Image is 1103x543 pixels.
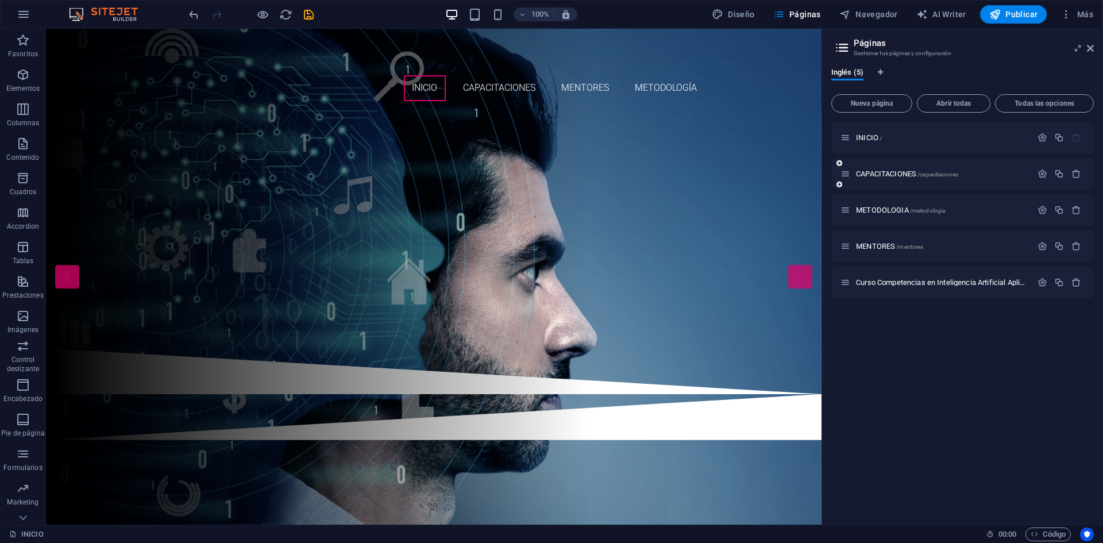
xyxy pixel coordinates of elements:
[187,8,200,21] i: Deshacer: Cambiar texto (Ctrl+Z)
[1038,205,1047,215] div: Configuración
[1,429,44,438] p: Pie de página
[6,153,39,162] p: Contenido
[916,9,966,20] span: AI Writer
[854,38,1094,48] h2: Páginas
[853,242,1032,250] div: MENTORES/mentores
[856,206,945,214] span: Haz clic para abrir la página
[707,5,759,24] button: Diseño
[13,256,34,265] p: Tablas
[1071,169,1081,179] div: Eliminar
[856,170,958,178] span: Haz clic para abrir la página
[769,5,826,24] button: Páginas
[302,7,315,21] button: save
[1071,278,1081,287] div: Eliminar
[1031,527,1066,541] span: Código
[922,100,985,107] span: Abrir todas
[896,244,923,250] span: /mentores
[1054,205,1064,215] div: Duplicar
[1054,278,1064,287] div: Duplicar
[3,463,42,472] p: Formularios
[561,9,571,20] i: Al redimensionar, ajustar el nivel de zoom automáticamente para ajustarse al dispositivo elegido.
[1060,9,1093,20] span: Más
[836,100,907,107] span: Nueva página
[1025,527,1071,541] button: Código
[1038,169,1047,179] div: Configuración
[1038,133,1047,143] div: Configuración
[839,9,898,20] span: Navegador
[854,48,1071,59] h3: Gestionar tus páginas y configuración
[1006,530,1008,538] span: :
[989,9,1038,20] span: Publicar
[1080,527,1094,541] button: Usercentrics
[1071,205,1081,215] div: Eliminar
[986,527,1017,541] h6: Tiempo de la sesión
[7,498,38,507] p: Marketing
[856,242,923,251] span: Haz clic para abrir la página
[279,8,292,21] i: Volver a cargar página
[1071,133,1081,143] div: La página principal no puede eliminarse
[302,8,315,21] i: Guardar (Ctrl+S)
[1000,100,1089,107] span: Todas las opciones
[910,207,946,214] span: /metodologia
[831,68,1094,90] div: Pestañas de idiomas
[1038,241,1047,251] div: Configuración
[279,7,292,21] button: reload
[995,94,1094,113] button: Todas las opciones
[917,171,958,178] span: /capacitaciones
[880,135,882,141] span: /
[256,7,269,21] button: Haz clic para salir del modo de previsualización y seguir editando
[514,7,554,21] button: 100%
[912,5,971,24] button: AI Writer
[831,94,912,113] button: Nueva página
[707,5,759,24] div: Diseño (Ctrl+Alt+Y)
[1054,169,1064,179] div: Duplicar
[853,279,1032,286] div: Curso Competencias en Inteligencia Artificial Aplicada al Marketing
[773,9,821,20] span: Páginas
[2,291,43,300] p: Prestaciones
[980,5,1047,24] button: Publicar
[7,325,38,334] p: Imágenes
[831,66,863,82] span: Inglés (5)
[8,49,38,59] p: Favoritos
[9,527,44,541] a: Haz clic para cancelar la selección y doble clic para abrir páginas
[853,170,1032,178] div: CAPACITACIONES/capacitaciones
[998,527,1016,541] span: 00 00
[1071,241,1081,251] div: Eliminar
[66,7,152,21] img: Editor Logo
[3,394,43,403] p: Encabezado
[7,222,39,231] p: Accordion
[7,118,40,128] p: Columnas
[10,187,37,197] p: Cuadros
[1038,278,1047,287] div: Configuración
[835,5,903,24] button: Navegador
[6,84,40,93] p: Elementos
[1054,133,1064,143] div: Duplicar
[1056,5,1098,24] button: Más
[712,9,755,20] span: Diseño
[531,7,549,21] h6: 100%
[853,134,1032,141] div: INICIO/
[1054,241,1064,251] div: Duplicar
[917,94,990,113] button: Abrir todas
[856,133,882,142] span: Haz clic para abrir la página
[853,206,1032,214] div: METODOLOGIA/metodologia
[187,7,200,21] button: undo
